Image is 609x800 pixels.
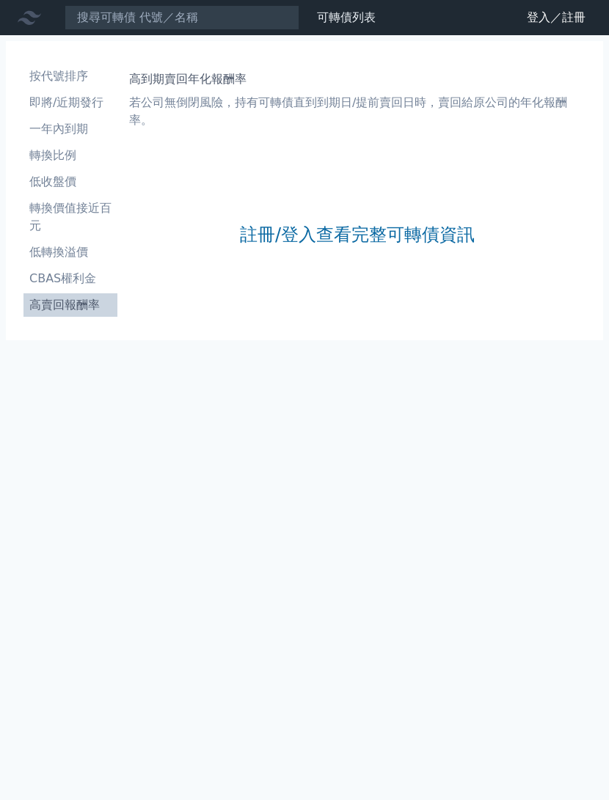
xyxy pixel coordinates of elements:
a: 一年內到期 [23,117,117,141]
li: 一年內到期 [23,120,117,138]
a: CBAS權利金 [23,267,117,290]
li: 低收盤價 [23,173,117,191]
a: 註冊/登入查看完整可轉債資訊 [240,223,475,246]
li: 按代號排序 [23,67,117,85]
a: 高賣回報酬率 [23,293,117,317]
a: 轉換比例 [23,144,117,167]
a: 登入／註冊 [515,6,597,29]
a: 轉換價值接近百元 [23,197,117,238]
a: 即將/近期發行 [23,91,117,114]
a: 可轉債列表 [317,10,376,24]
li: 低轉換溢價 [23,243,117,261]
li: CBAS權利金 [23,270,117,287]
a: 低轉換溢價 [23,241,117,264]
li: 轉換價值接近百元 [23,199,117,235]
li: 轉換比例 [23,147,117,164]
a: 低收盤價 [23,170,117,194]
li: 即將/近期發行 [23,94,117,111]
h1: 高到期賣回年化報酬率 [129,70,586,88]
li: 高賣回報酬率 [23,296,117,314]
p: 若公司無倒閉風險，持有可轉債直到到期日/提前賣回日時，賣回給原公司的年化報酬率。 [129,94,586,129]
input: 搜尋可轉債 代號／名稱 [65,5,299,30]
a: 按代號排序 [23,65,117,88]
